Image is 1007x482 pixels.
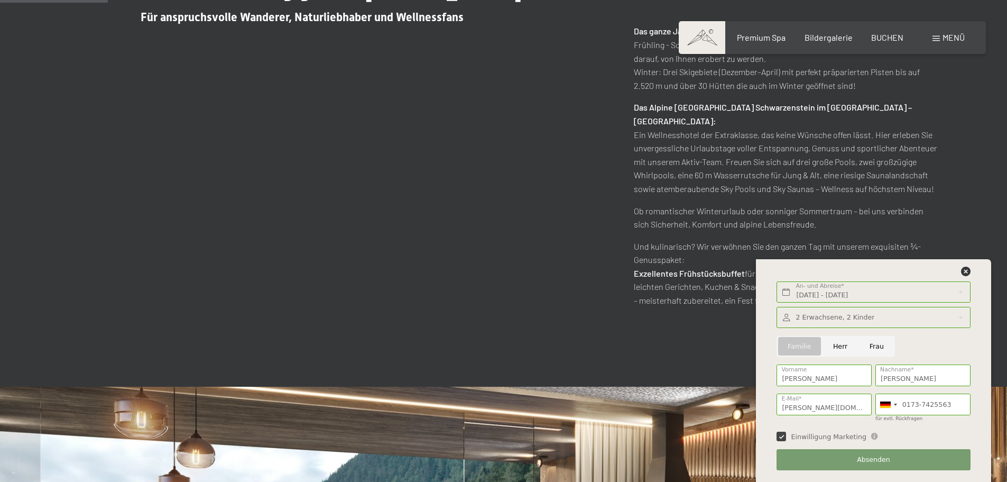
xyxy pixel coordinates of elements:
p: Ein Wellnesshotel der Extraklasse, das keine Wünsche offen lässt. Hier erleben Sie unvergessliche... [634,101,937,195]
p: Ob romantischer Winterurlaub oder sonniger Sommertraum – bei uns verbinden sich Sicherheit, Komfo... [634,204,937,231]
span: Absenden [857,455,890,465]
a: BUCHEN [871,32,903,42]
strong: Das ganze Jahr geöffnet – und jeden Moment ein Erlebnis! [634,26,849,36]
div: Germany (Deutschland): +49 [876,394,900,415]
strong: Das Alpine [GEOGRAPHIC_DATA] Schwarzenstein im [GEOGRAPHIC_DATA] – [GEOGRAPHIC_DATA]: [634,102,912,126]
input: 01512 3456789 [875,394,971,415]
a: Premium Spa [737,32,786,42]
a: Bildergalerie [805,32,853,42]
span: Für anspruchsvolle Wanderer, Naturliebhaber und Wellnessfans [141,11,464,24]
strong: Exzellentes Frühstücksbuffet [634,268,745,278]
p: Und kulinarisch? Wir verwöhnen Sie den ganzen Tag mit unserem exquisiten ¾-Genusspaket: für Genie... [634,240,937,307]
p: Frühling - Sommer - Herbst: Über 80 bewirtschaftete Almen und Hütten warten darauf, von Ihnen ero... [634,24,937,92]
span: Menü [943,32,965,42]
button: Absenden [777,449,970,471]
label: für evtl. Rückfragen [875,416,922,421]
span: Einwilligung Marketing [791,432,866,442]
